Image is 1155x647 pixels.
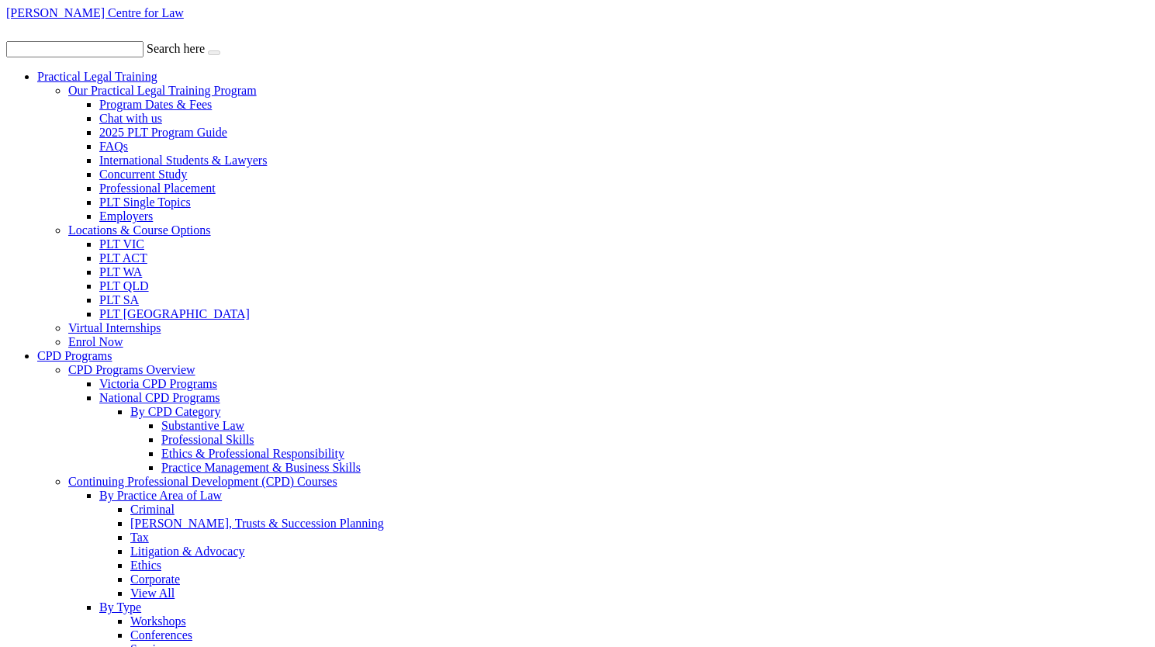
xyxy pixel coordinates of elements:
[130,503,175,516] a: Criminal
[99,237,144,251] a: PLT VIC
[130,586,175,600] a: View All
[99,154,267,167] a: International Students & Lawyers
[99,251,147,265] a: PLT ACT
[68,475,337,488] a: Continuing Professional Development (CPD) Courses
[99,209,153,223] a: Employers
[37,70,157,83] a: Practical Legal Training
[161,461,361,474] a: Practice Management & Business Skills
[37,349,112,362] a: CPD Programs
[161,419,244,432] a: Substantive Law
[130,614,186,628] a: Workshops
[99,600,141,614] a: By Type
[99,126,227,139] a: 2025 PLT Program Guide
[68,335,123,348] a: Enrol Now
[99,140,128,153] a: FAQs
[99,489,222,502] a: By Practice Area of Law
[130,559,161,572] a: Ethics
[99,279,149,292] a: PLT QLD
[99,391,220,404] a: National CPD Programs
[161,447,344,460] a: Ethics & Professional Responsibility
[130,531,149,544] a: Tax
[130,628,192,642] a: Conferences
[99,265,142,279] a: PLT WA
[68,321,161,334] a: Virtual Internships
[147,42,205,55] label: Search here
[161,433,254,446] a: Professional Skills
[28,22,49,38] img: mail-ic
[99,112,162,125] a: Chat with us
[99,377,217,390] a: Victoria CPD Programs
[130,517,384,530] a: [PERSON_NAME], Trusts & Succession Planning
[99,182,216,195] a: Professional Placement
[6,6,184,19] a: [PERSON_NAME] Centre for Law
[99,195,191,209] a: PLT Single Topics
[99,293,139,306] a: PLT SA
[99,98,212,111] a: Program Dates & Fees
[130,545,245,558] a: Litigation & Advocacy
[130,573,180,586] a: Corporate
[68,223,211,237] a: Locations & Course Options
[6,20,25,38] img: call-ic
[68,363,195,376] a: CPD Programs Overview
[130,405,220,418] a: By CPD Category
[99,168,187,181] a: Concurrent Study
[68,84,257,97] a: Our Practical Legal Training Program
[99,307,250,320] a: PLT [GEOGRAPHIC_DATA]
